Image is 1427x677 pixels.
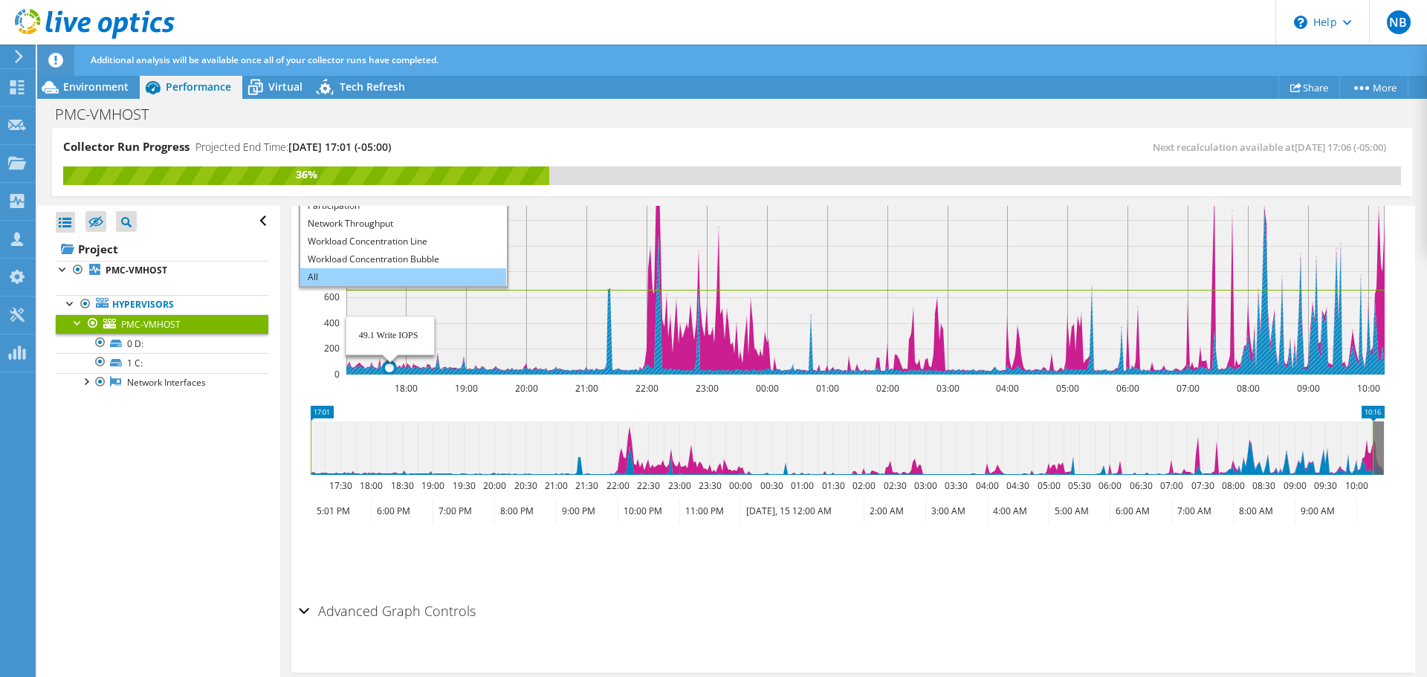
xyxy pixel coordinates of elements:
[635,382,659,395] text: 22:00
[996,382,1019,395] text: 04:00
[884,479,907,492] text: 02:30
[1116,382,1139,395] text: 06:00
[1068,479,1091,492] text: 05:30
[340,80,405,94] span: Tech Refresh
[696,382,719,395] text: 23:00
[360,479,383,492] text: 18:00
[1345,479,1368,492] text: 10:00
[1191,479,1214,492] text: 07:30
[1387,10,1411,34] span: NB
[288,140,391,154] span: [DATE] 17:01 (-05:00)
[455,382,478,395] text: 19:00
[324,291,340,303] text: 600
[268,80,302,94] span: Virtual
[1237,382,1260,395] text: 08:00
[1297,382,1320,395] text: 09:00
[395,382,418,395] text: 18:00
[300,215,506,233] li: Network Throughput
[1294,16,1307,29] svg: \n
[936,382,960,395] text: 03:00
[1284,479,1307,492] text: 09:00
[106,264,167,276] b: PMC-VMHOST
[48,106,172,123] h1: PMC-VMHOST
[299,596,476,626] h2: Advanced Graph Controls
[699,479,722,492] text: 23:30
[1038,479,1061,492] text: 05:00
[166,80,231,94] span: Performance
[483,479,506,492] text: 20:00
[324,342,340,354] text: 200
[56,295,268,314] a: Hypervisors
[63,80,129,94] span: Environment
[63,166,549,183] div: 36%
[1160,479,1183,492] text: 07:00
[1177,382,1200,395] text: 07:00
[756,382,779,395] text: 00:00
[1278,76,1340,99] a: Share
[637,479,660,492] text: 22:30
[391,479,414,492] text: 18:30
[816,382,839,395] text: 01:00
[56,237,268,261] a: Project
[1252,479,1275,492] text: 08:30
[1153,140,1394,154] span: Next recalculation available at
[56,334,268,353] a: 0 D:
[300,250,506,268] li: Workload Concentration Bubble
[300,233,506,250] li: Workload Concentration Line
[121,318,181,331] span: PMC-VMHOST
[545,479,568,492] text: 21:00
[56,353,268,372] a: 1 C:
[515,382,538,395] text: 20:00
[945,479,968,492] text: 03:30
[575,382,598,395] text: 21:00
[1006,479,1029,492] text: 04:30
[606,479,630,492] text: 22:00
[56,261,268,280] a: PMC-VMHOST
[421,479,444,492] text: 19:00
[822,479,845,492] text: 01:30
[453,479,476,492] text: 19:30
[195,139,391,155] h4: Projected End Time:
[1098,479,1122,492] text: 06:00
[1314,479,1337,492] text: 09:30
[852,479,876,492] text: 02:00
[56,314,268,334] a: PMC-VMHOST
[1357,382,1380,395] text: 10:00
[1130,479,1153,492] text: 06:30
[791,479,814,492] text: 01:00
[976,479,999,492] text: 04:00
[334,368,340,380] text: 0
[876,382,899,395] text: 02:00
[1295,140,1386,154] span: [DATE] 17:06 (-05:00)
[1339,76,1408,99] a: More
[729,479,752,492] text: 00:00
[91,54,439,66] span: Additional analysis will be available once all of your collector runs have completed.
[668,479,691,492] text: 23:00
[56,373,268,392] a: Network Interfaces
[300,197,506,215] li: Participation
[914,479,937,492] text: 03:00
[329,479,352,492] text: 17:30
[514,479,537,492] text: 20:30
[575,479,598,492] text: 21:30
[1222,479,1245,492] text: 08:00
[300,268,506,286] li: All
[1056,382,1079,395] text: 05:00
[324,317,340,329] text: 400
[760,479,783,492] text: 00:30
